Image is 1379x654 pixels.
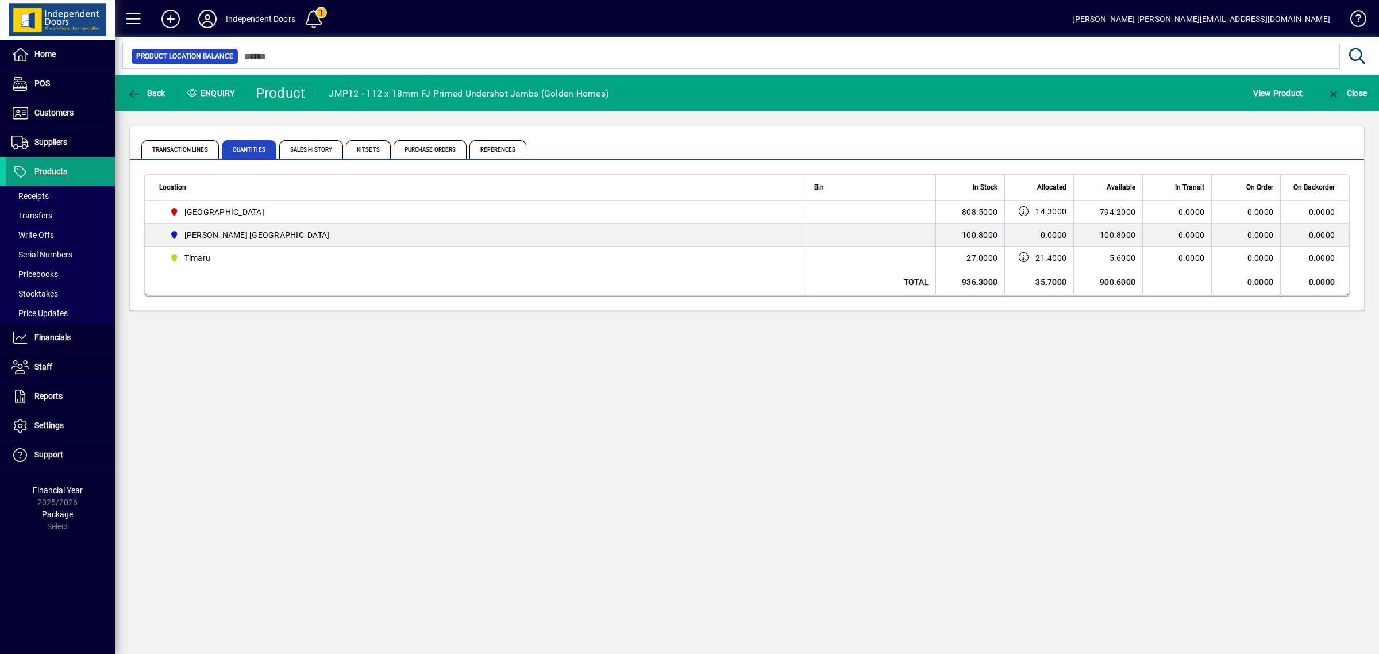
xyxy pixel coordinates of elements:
[256,84,306,102] div: Product
[34,362,52,371] span: Staff
[1035,206,1066,217] span: 14.3000
[935,201,1004,224] td: 808.5000
[346,140,391,159] span: Kitsets
[152,9,189,29] button: Add
[1178,253,1205,263] span: 0.0000
[34,137,67,147] span: Suppliers
[184,252,211,264] span: Timaru
[1250,83,1305,103] button: View Product
[1004,270,1073,295] td: 35.7000
[6,99,115,128] a: Customers
[6,186,115,206] a: Receipts
[1211,270,1280,295] td: 0.0000
[165,228,794,242] span: Cromwell Central Otago
[1178,207,1205,217] span: 0.0000
[222,140,276,159] span: Quantities
[973,181,997,194] span: In Stock
[1315,83,1379,103] app-page-header-button: Close enquiry
[1073,270,1142,295] td: 900.6000
[935,247,1004,270] td: 27.0000
[6,245,115,264] a: Serial Numbers
[1253,84,1303,102] span: View Product
[34,333,71,342] span: Financials
[6,40,115,69] a: Home
[11,309,68,318] span: Price Updates
[34,79,50,88] span: POS
[184,229,330,241] span: [PERSON_NAME] [GEOGRAPHIC_DATA]
[11,250,72,259] span: Serial Numbers
[1073,247,1142,270] td: 5.6000
[165,205,794,219] span: Christchurch
[1073,224,1142,247] td: 100.8000
[1247,229,1274,241] span: 0.0000
[394,140,467,159] span: Purchase Orders
[1293,181,1335,194] span: On Backorder
[1246,181,1273,194] span: On Order
[807,270,935,295] td: Total
[189,9,226,29] button: Profile
[1175,181,1204,194] span: In Transit
[935,270,1004,295] td: 936.3000
[136,51,233,62] span: Product Location Balance
[11,211,52,220] span: Transfers
[34,450,63,459] span: Support
[42,510,73,519] span: Package
[159,181,186,194] span: Location
[184,206,264,218] span: [GEOGRAPHIC_DATA]
[6,70,115,98] a: POS
[6,128,115,157] a: Suppliers
[1342,2,1365,40] a: Knowledge Base
[11,191,49,201] span: Receipts
[1247,252,1274,264] span: 0.0000
[34,391,63,401] span: Reports
[6,382,115,411] a: Reports
[34,167,67,176] span: Products
[1178,230,1205,240] span: 0.0000
[1037,181,1066,194] span: Allocated
[11,230,54,240] span: Write Offs
[469,140,526,159] span: References
[11,270,58,279] span: Pricebooks
[935,224,1004,247] td: 100.8000
[124,83,168,103] button: Back
[1280,270,1349,295] td: 0.0000
[329,84,608,103] div: JMP12 - 112 x 18mm FJ Primed Undershot Jambs (Golden Homes)
[814,181,824,194] span: Bin
[127,89,165,98] span: Back
[226,10,295,28] div: Independent Doors
[6,225,115,245] a: Write Offs
[165,251,794,265] span: Timaru
[1035,252,1066,264] span: 21.4000
[6,441,115,470] a: Support
[1073,201,1142,224] td: 794.2000
[1327,89,1367,98] span: Close
[34,108,74,117] span: Customers
[1280,201,1349,224] td: 0.0000
[141,140,219,159] span: Transaction Lines
[1107,181,1135,194] span: Available
[34,421,64,430] span: Settings
[1247,206,1274,218] span: 0.0000
[178,84,247,102] div: Enquiry
[115,83,178,103] app-page-header-button: Back
[33,486,83,495] span: Financial Year
[11,289,58,298] span: Stocktakes
[1072,10,1330,28] div: [PERSON_NAME] [PERSON_NAME][EMAIL_ADDRESS][DOMAIN_NAME]
[1324,83,1370,103] button: Close
[279,140,343,159] span: Sales History
[6,353,115,382] a: Staff
[6,411,115,440] a: Settings
[1280,224,1349,247] td: 0.0000
[6,303,115,323] a: Price Updates
[34,49,56,59] span: Home
[6,264,115,284] a: Pricebooks
[6,206,115,225] a: Transfers
[6,324,115,352] a: Financials
[1280,247,1349,270] td: 0.0000
[6,284,115,303] a: Stocktakes
[1041,230,1067,240] span: 0.0000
